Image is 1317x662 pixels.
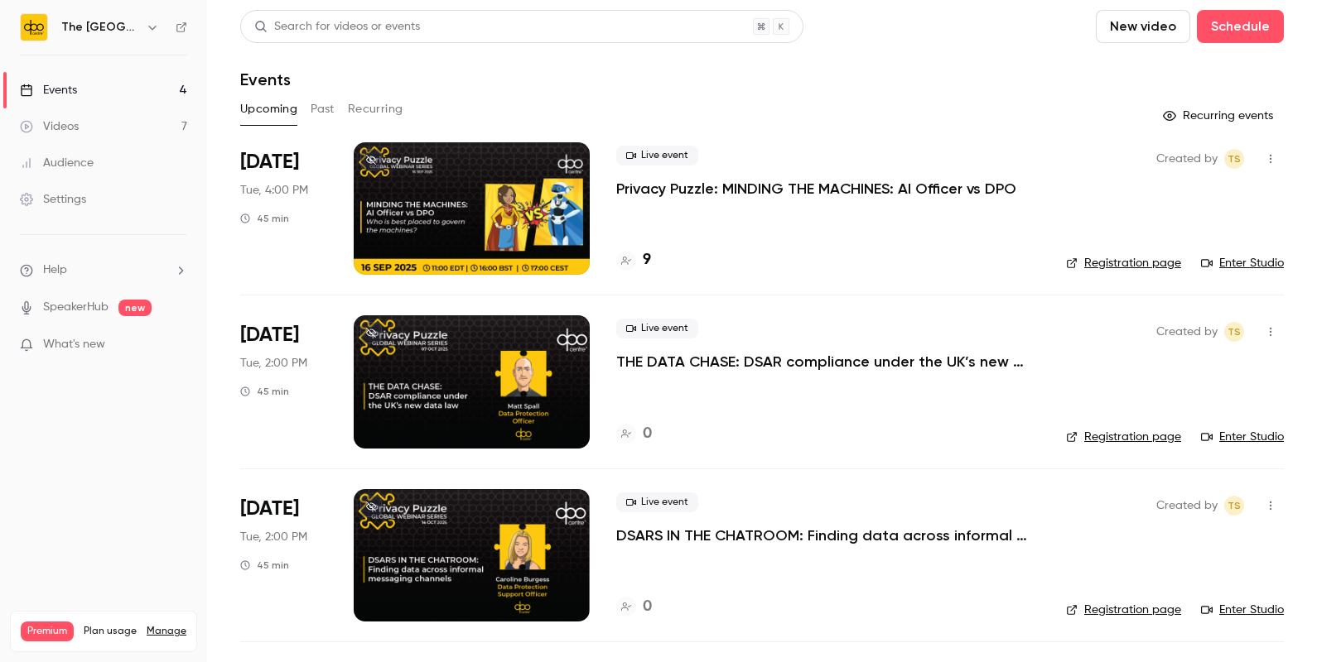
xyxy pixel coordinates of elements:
[43,261,67,279] span: Help
[1155,103,1284,129] button: Recurring events
[616,146,698,165] span: Live event
[147,625,186,638] a: Manage
[1201,429,1284,445] a: Enter Studio
[643,596,652,618] h4: 0
[240,529,307,545] span: Tue, 2:00 PM
[1224,496,1244,516] span: Taylor Swann
[1066,602,1181,618] a: Registration page
[1228,496,1241,516] span: TS
[240,70,291,89] h1: Events
[616,179,1016,199] a: Privacy Puzzle: MINDING THE MACHINES: AI Officer vs DPO
[20,261,187,279] li: help-dropdown-opener
[643,249,651,271] h4: 9
[20,118,79,135] div: Videos
[43,336,105,353] span: What's new
[21,14,47,41] img: The DPO Centre
[1228,149,1241,169] span: TS
[254,18,420,36] div: Search for videos or events
[1201,602,1284,618] a: Enter Studio
[1066,255,1181,271] a: Registration page
[616,352,1040,372] a: THE DATA CHASE: DSAR compliance under the UK’s new data law
[240,322,299,348] span: [DATE]
[1096,10,1190,43] button: New video
[616,423,652,445] a: 0
[20,82,77,98] div: Events
[240,182,308,199] span: Tue, 4:00 PM
[240,385,289,398] div: 45 min
[61,19,139,36] h6: The [GEOGRAPHIC_DATA]
[240,142,327,275] div: Sep 16 Tue, 4:00 PM (Europe/London)
[240,496,299,522] span: [DATE]
[616,249,651,271] a: 9
[240,559,289,572] div: 45 min
[616,492,698,512] span: Live event
[1228,322,1241,342] span: TS
[240,355,307,372] span: Tue, 2:00 PM
[1197,10,1284,43] button: Schedule
[118,300,152,316] span: new
[240,96,297,122] button: Upcoming
[20,191,86,208] div: Settings
[20,155,94,171] div: Audience
[1156,322,1218,342] span: Created by
[643,423,652,445] h4: 0
[43,299,109,316] a: SpeakerHub
[84,625,137,638] span: Plan usage
[1201,255,1284,271] a: Enter Studio
[1066,429,1181,445] a: Registration page
[616,319,698,338] span: Live event
[1156,149,1218,169] span: Created by
[240,212,289,225] div: 45 min
[240,315,327,448] div: Oct 7 Tue, 2:00 PM (Europe/London)
[1224,322,1244,342] span: Taylor Swann
[311,96,335,122] button: Past
[616,596,652,618] a: 0
[1224,149,1244,169] span: Taylor Swann
[1156,496,1218,516] span: Created by
[21,621,74,641] span: Premium
[348,96,403,122] button: Recurring
[616,525,1040,545] a: DSARS IN THE CHATROOM: Finding data across informal messaging channels
[240,489,327,621] div: Oct 14 Tue, 2:00 PM (Europe/London)
[240,149,299,175] span: [DATE]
